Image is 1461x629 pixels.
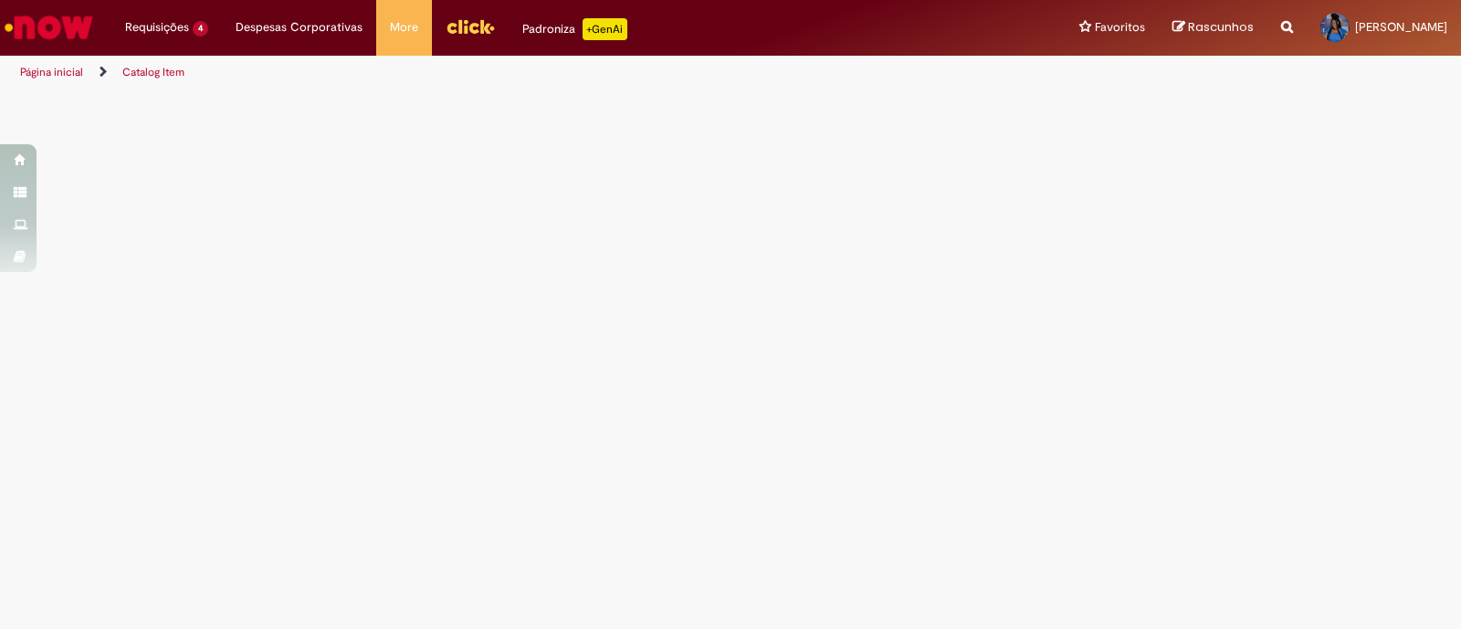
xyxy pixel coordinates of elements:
[446,13,495,40] img: click_logo_yellow_360x200.png
[125,18,189,37] span: Requisições
[390,18,418,37] span: More
[193,21,208,37] span: 4
[236,18,363,37] span: Despesas Corporativas
[20,65,83,79] a: Página inicial
[522,18,627,40] div: Padroniza
[583,18,627,40] p: +GenAi
[2,9,96,46] img: ServiceNow
[1172,19,1254,37] a: Rascunhos
[122,65,184,79] a: Catalog Item
[1355,19,1447,35] span: [PERSON_NAME]
[1095,18,1145,37] span: Favoritos
[1188,18,1254,36] span: Rascunhos
[14,56,961,89] ul: Trilhas de página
